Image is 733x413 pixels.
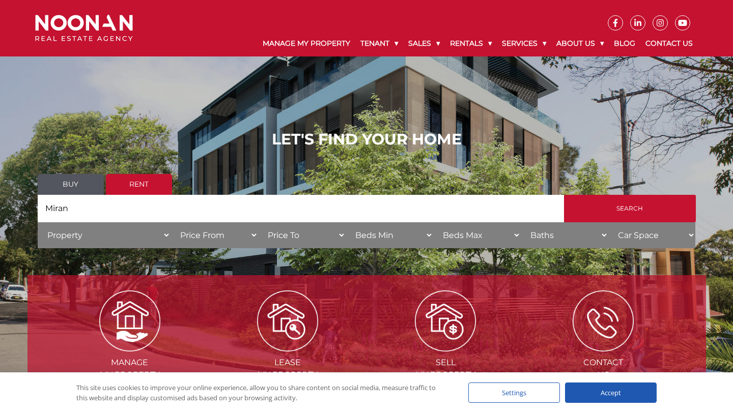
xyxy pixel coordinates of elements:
[38,130,696,149] h1: LET'S FIND YOUR HOME
[35,15,133,42] img: Noonan Real Estate Agency
[525,315,681,379] a: ContactUs
[640,31,698,56] a: Contact Us
[52,357,208,381] span: Manage my Property
[52,315,208,379] a: Managemy Property
[573,290,634,351] img: ICONS
[403,31,445,56] a: Sales
[38,174,104,195] a: Buy
[551,31,609,56] a: About Us
[415,290,476,351] img: Sell my property
[106,174,172,195] a: Rent
[368,357,523,381] span: Sell my Property
[210,315,365,379] a: Leasemy Property
[257,290,318,351] img: Lease my property
[76,382,448,403] div: This site uses cookies to improve your online experience, allow you to share content on social me...
[368,315,523,379] a: Sellmy Property
[99,290,160,351] img: Manage my Property
[258,31,355,56] a: Manage My Property
[210,357,365,381] span: Lease my Property
[355,31,403,56] a: Tenant
[468,382,560,403] div: Settings
[525,357,681,381] span: Contact Us
[445,31,497,56] a: Rentals
[497,31,551,56] a: Services
[609,31,640,56] a: Blog
[565,382,657,403] div: Accept
[38,195,564,222] input: Search by suburb, postcode or area
[564,195,696,222] input: Search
